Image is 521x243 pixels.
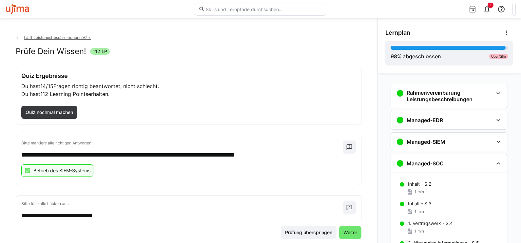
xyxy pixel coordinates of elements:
[408,200,432,207] p: Inhalt - S.3
[40,83,53,89] span: 14/15
[407,117,443,123] h3: Managed-EDR
[40,91,88,97] span: 112 Learning Points
[342,229,358,236] span: Weiter
[284,229,333,236] span: Prüfung überspringen
[385,29,410,36] span: Lernplan
[415,209,424,214] span: 1 min
[33,167,90,174] p: Betrieb des SIEM-Systems
[391,52,441,60] div: % abgeschlossen
[415,189,424,195] span: 1 min
[407,89,493,103] h3: Rahmenvereinbarung Leistungsbeschreibungen
[25,109,74,116] span: Quiz nochmal machen
[21,90,356,98] p: Du hast erhalten.
[21,140,343,146] p: Bitte markiere alle richtigen Antworten.
[93,48,107,55] span: 112 LP
[281,226,337,239] button: Prüfung überspringen
[16,47,86,56] h2: Prüfe Dein Wissen!
[339,226,361,239] button: Weiter
[391,53,397,60] span: 98
[407,139,445,145] h3: Managed-SIEM
[489,54,508,59] div: Überfällig
[21,106,77,119] button: Quiz nochmal machen
[21,72,356,80] h3: Quiz Ergebnisse
[21,82,356,90] p: Du hast Fragen richtig beantwortet, nicht schlecht.
[408,220,453,227] p: 1. Vertragswerk - S.4
[21,201,343,206] p: Bitte fülle alle Lücken aus.
[16,35,91,40] a: [UJ] Leistungsbeschreibungen V2.x
[407,160,444,167] h3: Managed-SOC
[24,35,91,40] span: [UJ] Leistungsbeschreibungen V2.x
[408,181,431,187] p: Inhalt - S.2
[415,229,424,234] span: 1 min
[205,6,322,12] input: Skills und Lernpfade durchsuchen…
[490,3,492,7] span: 4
